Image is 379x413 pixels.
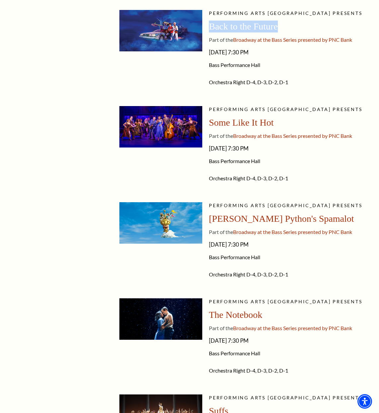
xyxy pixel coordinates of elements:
[209,395,362,400] span: Performing Arts [GEOGRAPHIC_DATA] presents
[119,10,202,51] img: btf-pdp_desktop-1600x800.jpg
[209,350,367,357] span: Bass Performance Hall
[209,213,354,224] span: [PERSON_NAME] Python's Spamalot
[209,335,367,346] span: [DATE] 7:30 PM
[233,229,352,235] span: Broadway at the Bass Series presented by PNC Bank
[246,175,288,181] span: D-4, D-3, D-2, D-1
[209,299,362,304] span: Performing Arts [GEOGRAPHIC_DATA] presents
[246,271,288,277] span: D-4, D-3, D-2, D-1
[209,325,233,331] span: Part of the
[246,367,288,374] span: D-4, D-3, D-2, D-1
[209,175,245,181] span: Orchestra Right
[209,271,245,277] span: Orchestra Right
[119,106,202,147] img: A vibrant musical performance featuring a diverse cast in colorful costumes, singing and dancing ...
[233,325,352,331] span: Broadway at the Bass Series presented by PNC Bank
[209,62,367,68] span: Bass Performance Hall
[209,254,367,261] span: Bass Performance Hall
[209,36,233,43] span: Part of the
[209,239,367,250] span: [DATE] 7:30 PM
[209,117,274,128] span: Some Like It Hot
[209,133,233,139] span: Part of the
[119,298,202,340] img: tnb-pdp_desktop-1600x800.jpg
[209,229,233,235] span: Part of the
[209,143,367,154] span: [DATE] 7:30 PM
[233,36,352,43] span: Broadway at the Bass Series presented by PNC Bank
[209,158,367,164] span: Bass Performance Hall
[209,203,362,208] span: Performing Arts [GEOGRAPHIC_DATA] presents
[233,133,352,139] span: Broadway at the Bass Series presented by PNC Bank
[209,79,245,85] span: Orchestra Right
[357,394,372,409] div: Accessibility Menu
[119,202,202,244] img: mps-pdp_desktop-1600x800.jpg
[209,310,262,320] span: The Notebook
[209,10,362,16] span: Performing Arts [GEOGRAPHIC_DATA] presents
[209,21,278,31] span: Back to the Future
[209,47,367,58] span: [DATE] 7:30 PM
[209,367,245,374] span: Orchestra Right
[246,79,288,85] span: D-4, D-3, D-2, D-1
[209,106,362,112] span: Performing Arts [GEOGRAPHIC_DATA] presents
